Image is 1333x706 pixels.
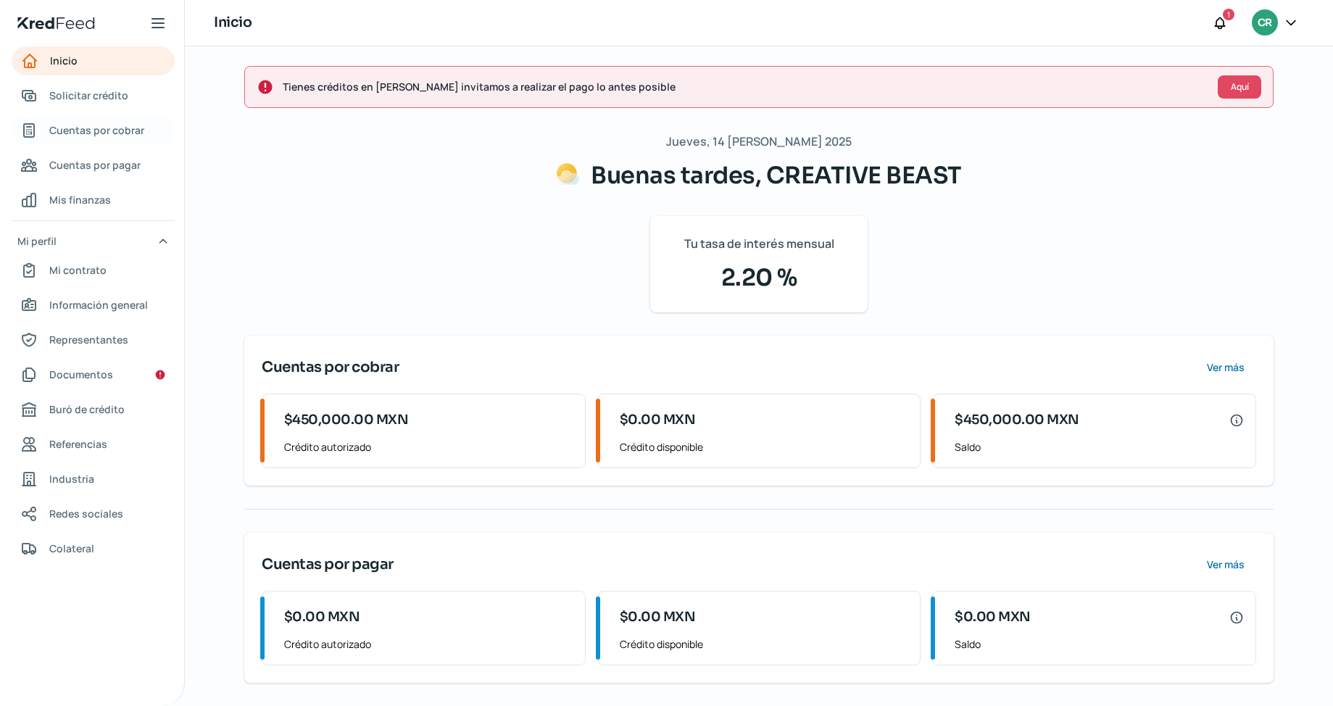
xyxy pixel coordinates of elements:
[591,161,962,190] span: Buenas tardes, CREATIVE BEAST
[955,438,1244,456] span: Saldo
[284,410,409,430] span: $450,000.00 MXN
[620,438,909,456] span: Crédito disponible
[284,635,573,653] span: Crédito autorizado
[49,261,107,279] span: Mi contrato
[49,191,111,209] span: Mis finanzas
[12,360,175,389] a: Documentos
[955,410,1079,430] span: $450,000.00 MXN
[1231,83,1249,91] span: Aquí
[12,499,175,528] a: Redes sociales
[49,331,128,349] span: Representantes
[284,607,360,627] span: $0.00 MXN
[12,151,175,180] a: Cuentas por pagar
[556,162,579,186] img: Saludos
[49,296,148,314] span: Información general
[50,51,78,70] span: Inicio
[17,232,57,250] span: Mi perfil
[214,12,252,33] h1: Inicio
[12,465,175,494] a: Industria
[12,256,175,285] a: Mi contrato
[49,400,125,418] span: Buró de crédito
[49,121,144,139] span: Cuentas por cobrar
[1207,560,1245,570] span: Ver más
[12,186,175,215] a: Mis finanzas
[1218,75,1261,99] button: Aquí
[620,607,696,627] span: $0.00 MXN
[684,233,834,254] span: Tu tasa de interés mensual
[1195,550,1256,579] button: Ver más
[12,395,175,424] a: Buró de crédito
[49,435,107,453] span: Referencias
[49,504,123,523] span: Redes sociales
[1195,353,1256,382] button: Ver más
[49,539,94,557] span: Colateral
[262,554,394,576] span: Cuentas por pagar
[49,470,94,488] span: Industria
[12,81,175,110] a: Solicitar crédito
[49,156,141,174] span: Cuentas por pagar
[49,86,128,104] span: Solicitar crédito
[284,438,573,456] span: Crédito autorizado
[620,410,696,430] span: $0.00 MXN
[1207,362,1245,373] span: Ver más
[283,78,1206,96] span: Tienes créditos en [PERSON_NAME] invitamos a realizar el pago lo antes posible
[955,607,1031,627] span: $0.00 MXN
[12,46,175,75] a: Inicio
[620,635,909,653] span: Crédito disponible
[12,116,175,145] a: Cuentas por cobrar
[1258,14,1271,32] span: CR
[12,325,175,354] a: Representantes
[955,635,1244,653] span: Saldo
[12,534,175,563] a: Colateral
[262,357,399,378] span: Cuentas por cobrar
[12,291,175,320] a: Información general
[49,365,113,383] span: Documentos
[12,430,175,459] a: Referencias
[666,131,852,152] span: Jueves, 14 [PERSON_NAME] 2025
[1227,8,1230,21] span: 1
[668,260,850,295] span: 2.20 %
